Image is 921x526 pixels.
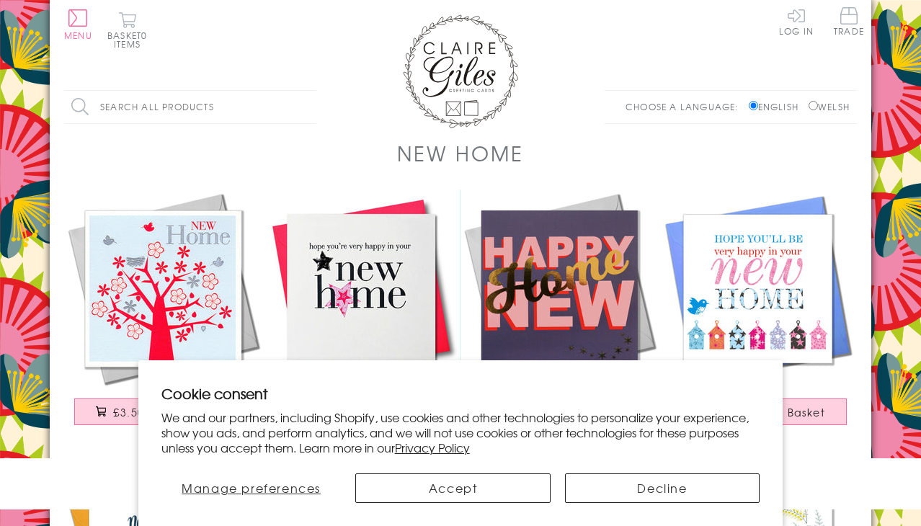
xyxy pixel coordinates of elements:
a: New Home Card, Pink on Plum Happy New Home, with gold foil £3.50 Add to Basket [460,190,659,440]
span: Manage preferences [182,479,321,496]
img: New Home Card, Colourful Houses, Hope you'll be very happy in your New Home [659,190,857,388]
label: Welsh [809,100,850,113]
a: New Home Card, Pink Star, Embellished with a padded star £3.50 Add to Basket [262,190,460,440]
a: Trade [834,7,864,38]
img: New Home Card, Tree, New Home, Embossed and Foiled text [64,190,262,388]
input: Search all products [64,91,316,123]
p: We and our partners, including Shopify, use cookies and other technologies to personalize your ex... [161,410,760,455]
img: Claire Giles Greetings Cards [403,14,518,128]
button: Decline [565,473,760,503]
input: Search [302,91,316,123]
span: Trade [834,7,864,35]
button: Menu [64,9,92,40]
h1: New Home [397,138,523,168]
button: Accept [355,473,550,503]
input: English [749,101,758,110]
a: Privacy Policy [395,439,470,456]
a: Log In [779,7,814,35]
span: Menu [64,29,92,42]
input: Welsh [809,101,818,110]
a: New Home Card, Tree, New Home, Embossed and Foiled text £3.50 Add to Basket [64,190,262,440]
label: English [749,100,806,113]
button: £3.50 Add to Basket [74,398,253,425]
img: New Home Card, Pink Star, Embellished with a padded star [262,190,460,388]
span: 0 items [114,29,147,50]
a: New Home Card, Colourful Houses, Hope you'll be very happy in your New Home £3.50 Add to Basket [659,190,857,440]
img: New Home Card, Pink on Plum Happy New Home, with gold foil [460,190,659,388]
span: £3.50 Add to Basket [113,405,231,419]
h2: Cookie consent [161,383,760,404]
button: Basket0 items [107,12,147,48]
button: Manage preferences [161,473,342,503]
p: Choose a language: [626,100,746,113]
